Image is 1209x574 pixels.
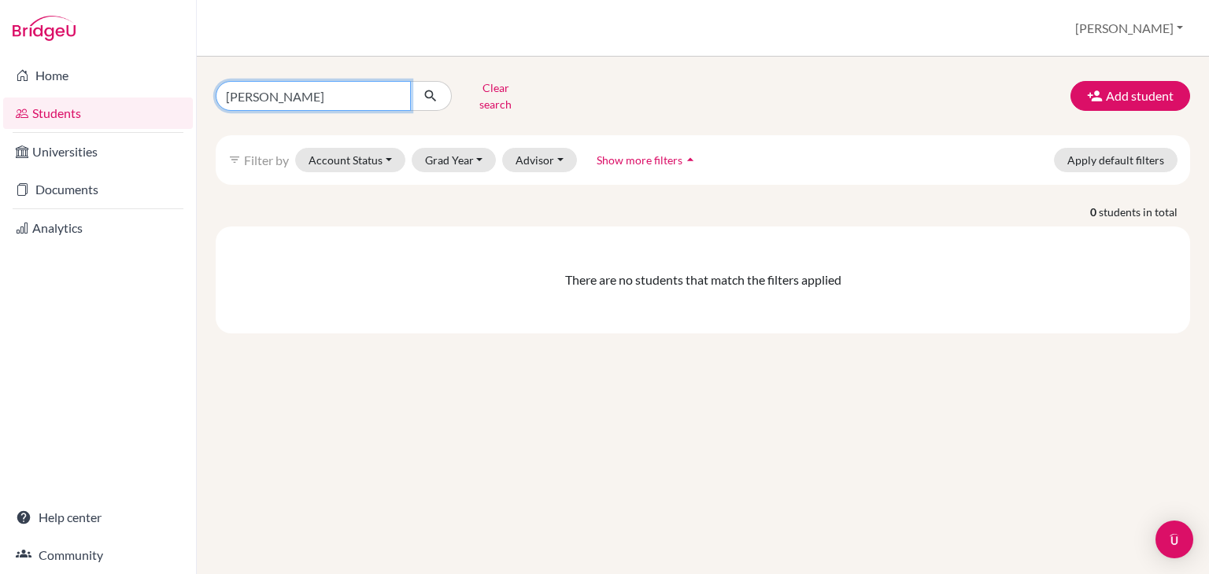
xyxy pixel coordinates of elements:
strong: 0 [1090,204,1099,220]
button: Add student [1070,81,1190,111]
button: [PERSON_NAME] [1068,13,1190,43]
i: filter_list [228,153,241,166]
button: Account Status [295,148,405,172]
img: Bridge-U [13,16,76,41]
a: Documents [3,174,193,205]
a: Home [3,60,193,91]
a: Help center [3,502,193,533]
a: Students [3,98,193,129]
div: Open Intercom Messenger [1155,521,1193,558]
a: Community [3,539,193,571]
button: Show more filtersarrow_drop_up [583,148,712,172]
button: Apply default filters [1054,148,1178,172]
button: Advisor [502,148,577,172]
span: Show more filters [597,153,682,167]
i: arrow_drop_up [682,152,698,167]
a: Universities [3,136,193,167]
button: Clear search [452,75,539,116]
span: Filter by [244,153,289,167]
input: Find student by name... [216,81,411,111]
div: There are no students that match the filters applied [228,270,1178,289]
button: Grad Year [412,148,497,172]
a: Analytics [3,212,193,244]
span: students in total [1099,204,1190,220]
